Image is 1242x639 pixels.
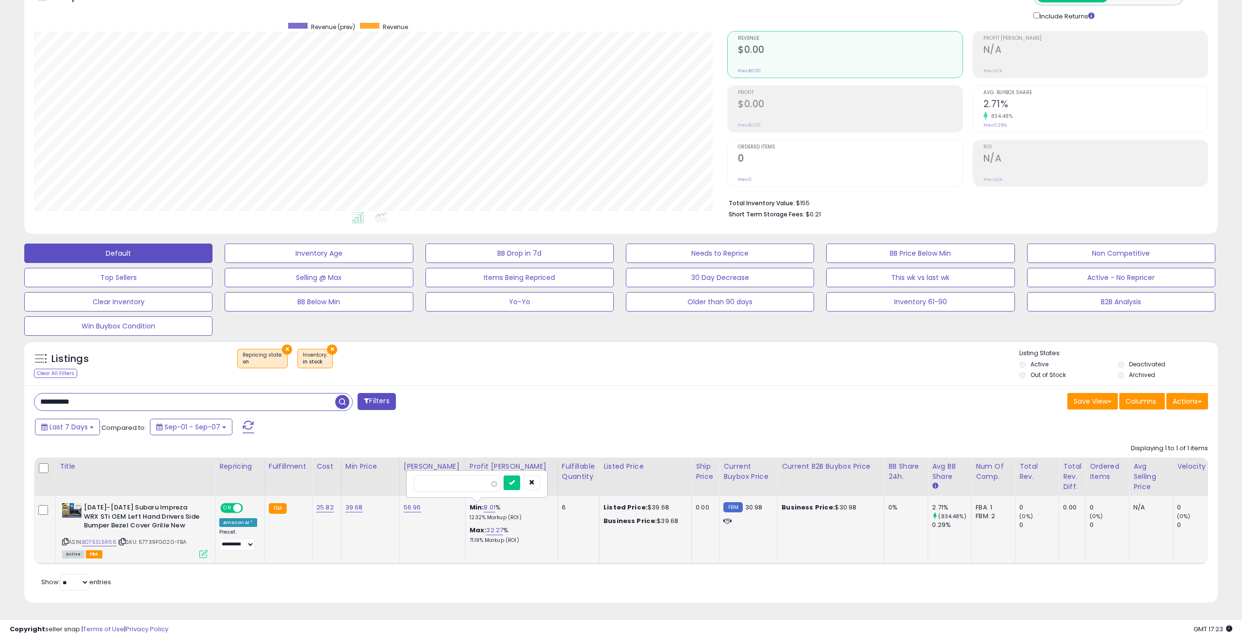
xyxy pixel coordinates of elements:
[983,90,1208,96] span: Avg. Buybox Share
[221,504,233,512] span: ON
[976,461,1011,482] div: Num of Comp.
[738,153,962,166] h2: 0
[1090,503,1129,512] div: 0
[1019,349,1218,358] p: Listing States:
[243,359,282,365] div: on
[745,503,763,512] span: 30.98
[562,503,592,512] div: 6
[49,422,88,432] span: Last 7 Days
[24,244,212,263] button: Default
[738,98,962,112] h2: $0.00
[1030,371,1066,379] label: Out of Stock
[404,503,421,512] a: 56.96
[738,36,962,41] span: Revenue
[1177,512,1191,520] small: (0%)
[316,503,334,512] a: 25.82
[723,461,773,482] div: Current Buybox Price
[1133,503,1165,512] div: N/A
[1090,512,1103,520] small: (0%)
[983,145,1208,150] span: ROI
[738,122,761,128] small: Prev: $0.00
[470,503,484,512] b: Min:
[738,90,962,96] span: Profit
[782,503,877,512] div: $30.98
[983,68,1002,74] small: Prev: N/A
[425,292,614,311] button: Yo-Yo
[10,624,45,634] strong: Copyright
[1027,292,1215,311] button: B2B Analysis
[1193,624,1232,634] span: 2025-09-15 17:23 GMT
[983,153,1208,166] h2: N/A
[470,503,550,521] div: %
[1090,461,1125,482] div: Ordered Items
[1019,512,1033,520] small: (0%)
[282,344,292,355] button: ×
[738,44,962,57] h2: $0.00
[243,351,282,366] span: Repricing state :
[604,503,648,512] b: Listed Price:
[62,550,84,558] span: All listings currently available for purchase on Amazon
[983,36,1208,41] span: Profit [PERSON_NAME]
[82,538,116,546] a: B075SL5R66
[729,199,795,207] b: Total Inventory Value:
[269,461,308,472] div: Fulfillment
[1126,396,1156,406] span: Columns
[826,268,1014,287] button: This wk vs last wk
[626,268,814,287] button: 30 Day Decrease
[604,517,684,525] div: $39.68
[225,244,413,263] button: Inventory Age
[826,292,1014,311] button: Inventory 61-90
[1119,393,1165,410] button: Columns
[470,461,554,482] div: Profit [PERSON_NAME] on Min/Max
[888,503,920,512] div: 0%
[101,423,146,432] span: Compared to:
[983,98,1208,112] h2: 2.71%
[976,503,1008,512] div: FBA: 1
[626,244,814,263] button: Needs to Reprice
[327,344,337,355] button: ×
[806,210,821,219] span: $0.21
[1063,503,1078,512] div: 0.00
[470,537,550,544] p: 71.19% Markup (ROI)
[696,461,715,482] div: Ship Price
[932,482,938,491] small: Avg BB Share.
[932,461,967,482] div: Avg BB Share
[696,503,712,512] div: 0.00
[604,461,687,472] div: Listed Price
[24,316,212,336] button: Win Buybox Condition
[1177,521,1216,529] div: 0
[425,268,614,287] button: Items Being Repriced
[51,352,89,366] h5: Listings
[826,244,1014,263] button: BB Price Below Min
[470,514,550,521] p: 12.32% Markup (ROI)
[1027,268,1215,287] button: Active - No Repricer
[1177,461,1212,472] div: Velocity
[932,521,971,529] div: 0.29%
[383,23,408,31] span: Revenue
[10,625,168,634] div: seller snap | |
[988,113,1013,120] small: 834.48%
[470,525,487,535] b: Max:
[470,526,550,544] div: %
[126,624,168,634] a: Privacy Policy
[303,359,327,365] div: in stock
[782,503,835,512] b: Business Price:
[1019,461,1055,482] div: Total Rev.
[729,210,804,218] b: Short Term Storage Fees:
[219,461,261,472] div: Repricing
[62,503,82,518] img: 51e3iVTQGZL._SL40_.jpg
[269,503,287,514] small: FBA
[562,461,595,482] div: Fulfillable Quantity
[1129,360,1165,368] label: Deactivated
[219,518,257,527] div: Amazon AI *
[983,44,1208,57] h2: N/A
[932,503,971,512] div: 2.71%
[225,268,413,287] button: Selling @ Max
[1063,461,1081,492] div: Total Rev. Diff.
[316,461,337,472] div: Cost
[782,461,880,472] div: Current B2B Buybox Price
[738,68,761,74] small: Prev: $0.00
[24,292,212,311] button: Clear Inventory
[604,516,657,525] b: Business Price:
[164,422,220,432] span: Sep-01 - Sep-07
